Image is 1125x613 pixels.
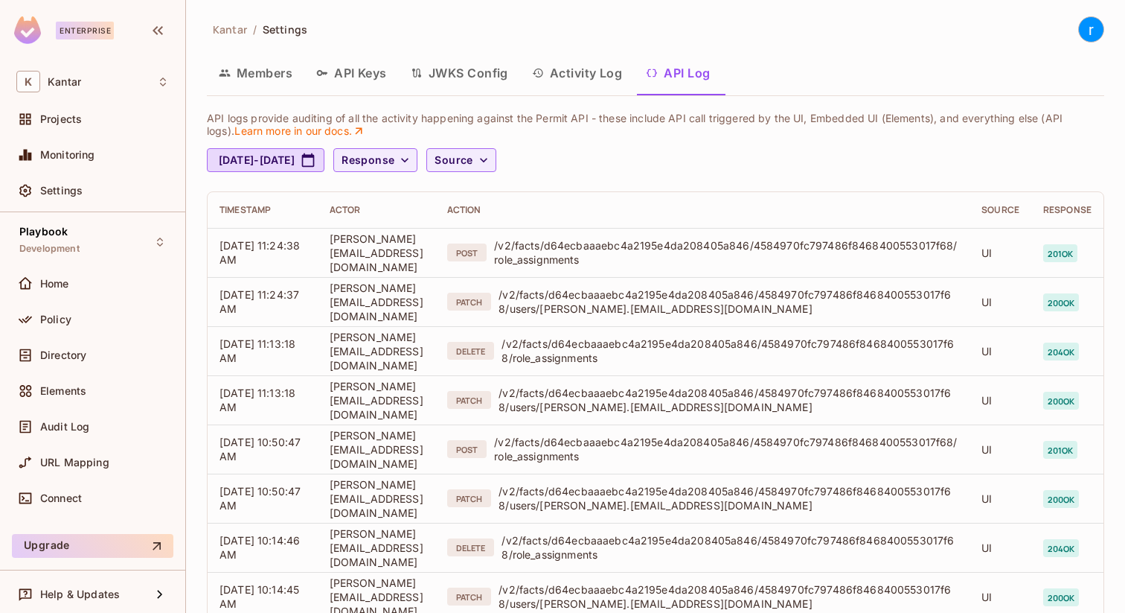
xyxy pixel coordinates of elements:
span: 200 ok [1043,392,1080,410]
span: Playbook [19,226,68,238]
p: API logs provide auditing of all the activity happening against the Permit API - these include AP... [207,112,1089,138]
div: Actor [330,204,423,216]
div: /v2/facts/d64ecbaaaebc4a2195e4da208405a846/4584970fc797486f8468400553017f68/users/[PERSON_NAME].[... [499,386,958,414]
td: UI [969,228,1031,277]
span: Settings [40,185,83,197]
span: Monitoring [40,149,95,161]
span: [DATE] 11:13:18 AM [219,387,295,413]
span: [PERSON_NAME][EMAIL_ADDRESS][DOMAIN_NAME] [330,331,423,372]
button: [DATE]-[DATE] [207,148,324,172]
button: JWKS Config [399,54,520,92]
span: 201 ok [1043,244,1078,262]
div: /v2/facts/d64ecbaaaebc4a2195e4da208405a846/4584970fc797486f8468400553017f68/role_assignments [501,533,958,562]
span: Workspace: Kantar [48,76,81,88]
span: Projects [40,113,82,125]
span: 200 ok [1043,490,1080,508]
span: Settings [263,22,307,36]
td: UI [969,523,1031,572]
div: PATCH [447,588,492,606]
td: UI [969,474,1031,523]
div: /v2/facts/d64ecbaaaebc4a2195e4da208405a846/4584970fc797486f8468400553017f68/role_assignments [501,337,958,365]
button: Activity Log [520,54,635,92]
div: /v2/facts/d64ecbaaaebc4a2195e4da208405a846/4584970fc797486f8468400553017f68/role_assignments [494,435,958,463]
div: Response [1043,204,1092,216]
div: DELETE [447,539,495,556]
button: Response [333,148,417,172]
span: Source [435,151,472,170]
span: Help & Updates [40,588,120,600]
td: UI [969,326,1031,375]
span: [PERSON_NAME][EMAIL_ADDRESS][DOMAIN_NAME] [330,282,423,323]
span: [DATE] 11:13:18 AM [219,337,295,364]
button: API Log [634,54,722,92]
td: UI [969,425,1031,474]
div: /v2/facts/d64ecbaaaebc4a2195e4da208405a846/4584970fc797486f8468400553017f68/users/[PERSON_NAME].[... [499,582,958,611]
span: [DATE] 11:24:38 AM [219,239,300,266]
div: DELETE [447,342,495,360]
td: UI [969,277,1031,326]
span: Directory [40,349,86,361]
div: Timestamp [219,204,306,216]
span: [PERSON_NAME][EMAIL_ADDRESS][DOMAIN_NAME] [330,429,423,470]
div: POST [447,440,487,458]
td: UI [969,375,1031,425]
div: /v2/facts/d64ecbaaaebc4a2195e4da208405a846/4584970fc797486f8468400553017f68/users/[PERSON_NAME].[... [499,484,958,512]
span: K [16,71,40,92]
div: PATCH [447,293,492,311]
a: Learn more in our docs. [234,124,365,138]
button: API Keys [304,54,399,92]
div: Enterprise [56,22,114,39]
span: Audit Log [40,421,89,433]
span: 200 ok [1043,588,1080,606]
span: [DATE] 10:14:46 AM [219,534,300,561]
span: 204 ok [1043,343,1080,361]
div: /v2/facts/d64ecbaaaebc4a2195e4da208405a846/4584970fc797486f8468400553017f68/users/[PERSON_NAME].[... [499,288,958,316]
span: Connect [40,492,82,504]
button: Source [426,148,496,172]
span: Development [19,243,80,255]
span: [DATE] 10:50:47 AM [219,436,301,463]
div: /v2/facts/d64ecbaaaebc4a2195e4da208405a846/4584970fc797486f8468400553017f68/role_assignments [494,238,958,267]
div: Source [981,204,1019,216]
div: PATCH [447,391,492,409]
span: [PERSON_NAME][EMAIL_ADDRESS][DOMAIN_NAME] [330,232,423,273]
span: 201 ok [1043,441,1078,459]
span: [DATE] 10:50:47 AM [219,485,301,512]
div: Action [447,204,958,216]
span: [DATE] 11:24:37 AM [219,288,299,315]
button: Members [207,54,304,92]
span: URL Mapping [40,457,109,469]
span: [DATE] 10:14:45 AM [219,583,299,610]
div: PATCH [447,489,492,507]
span: Home [40,278,69,290]
span: 204 ok [1043,539,1080,557]
div: POST [447,244,487,261]
span: Response [342,151,394,170]
button: Upgrade [12,534,173,558]
span: [PERSON_NAME][EMAIL_ADDRESS][DOMAIN_NAME] [330,527,423,568]
li: / [253,22,257,36]
span: 200 ok [1043,293,1080,311]
span: Elements [40,385,86,397]
img: SReyMgAAAABJRU5ErkJggg== [14,16,41,44]
span: [PERSON_NAME][EMAIL_ADDRESS][DOMAIN_NAME] [330,380,423,421]
div: r [1078,16,1104,42]
span: Kantar [213,22,247,36]
span: Policy [40,314,71,325]
span: [PERSON_NAME][EMAIL_ADDRESS][DOMAIN_NAME] [330,478,423,519]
